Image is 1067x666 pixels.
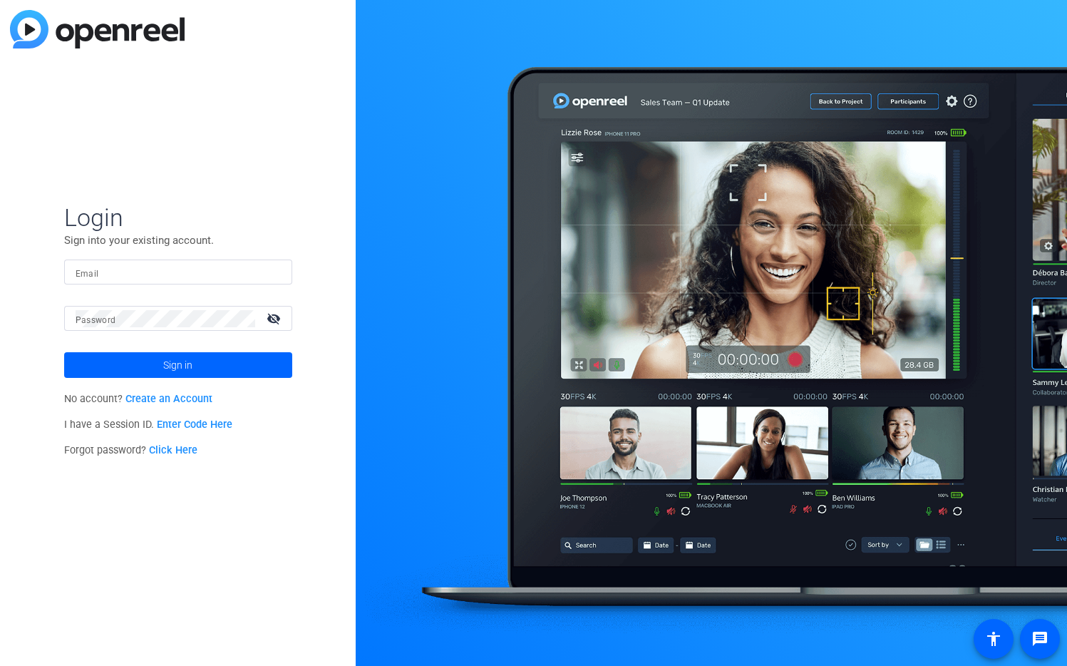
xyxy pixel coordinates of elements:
span: Login [64,203,292,232]
mat-label: Email [76,269,99,279]
input: Enter Email Address [76,264,281,281]
span: I have a Session ID. [64,419,233,431]
a: Click Here [149,444,197,456]
mat-icon: message [1031,630,1048,647]
span: No account? [64,393,213,405]
span: Sign in [163,347,192,383]
span: Forgot password? [64,444,198,456]
a: Enter Code Here [157,419,232,431]
mat-icon: visibility_off [258,308,292,329]
mat-label: Password [76,315,116,325]
a: Create an Account [125,393,212,405]
img: blue-gradient.svg [10,10,185,48]
button: Sign in [64,352,292,378]
mat-icon: accessibility [985,630,1002,647]
p: Sign into your existing account. [64,232,292,248]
